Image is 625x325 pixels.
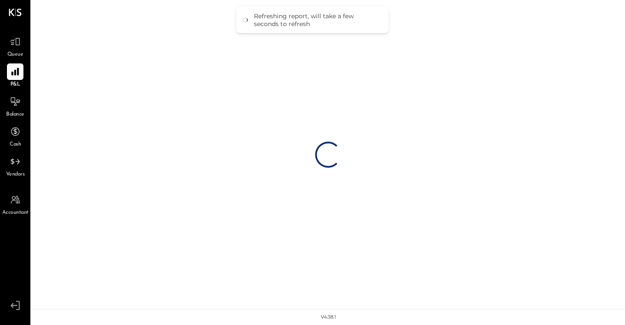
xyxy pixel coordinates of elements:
[321,314,336,321] div: v 4.38.1
[0,192,30,217] a: Accountant
[6,171,25,179] span: Vendors
[0,123,30,149] a: Cash
[0,63,30,89] a: P&L
[10,81,20,89] span: P&L
[7,51,23,59] span: Queue
[254,12,380,28] div: Refreshing report, will take a few seconds to refresh
[0,153,30,179] a: Vendors
[0,93,30,119] a: Balance
[2,209,29,217] span: Accountant
[0,33,30,59] a: Queue
[6,111,24,119] span: Balance
[10,141,21,149] span: Cash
